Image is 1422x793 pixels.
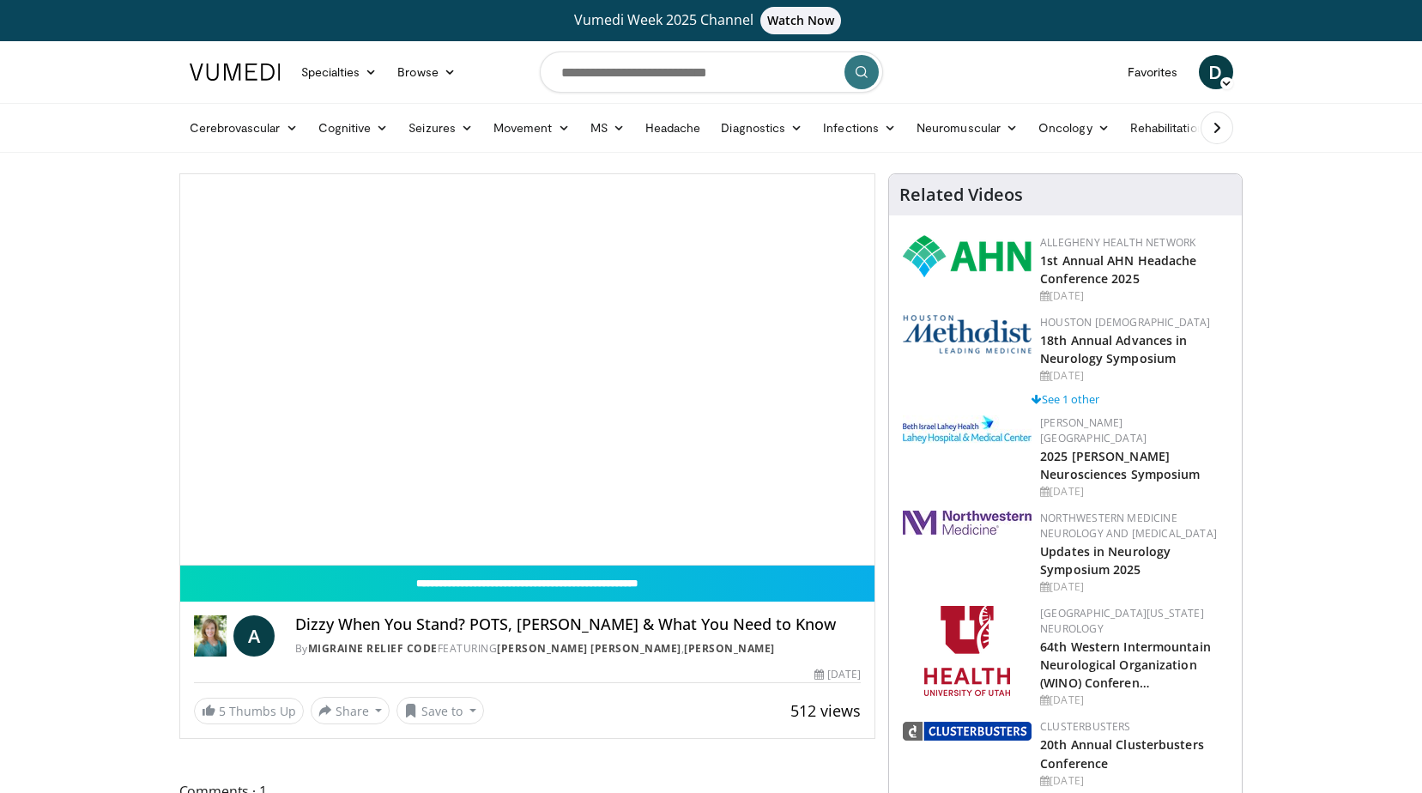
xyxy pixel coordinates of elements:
a: 5 Thumbs Up [194,698,304,724]
div: [DATE] [1040,693,1228,708]
a: D [1199,55,1233,89]
div: [DATE] [1040,484,1228,499]
div: [DATE] [1040,288,1228,304]
span: 512 views [790,700,861,721]
a: See 1 other [1032,391,1099,407]
img: 5e4488cc-e109-4a4e-9fd9-73bb9237ee91.png.150x105_q85_autocrop_double_scale_upscale_version-0.2.png [903,315,1032,354]
a: [PERSON_NAME] [PERSON_NAME] [497,641,681,656]
a: 20th Annual Clusterbusters Conference [1040,736,1204,771]
a: Infections [813,111,906,145]
button: Save to [396,697,484,724]
span: 5 [219,703,226,719]
img: d3be30b6-fe2b-4f13-a5b4-eba975d75fdd.png.150x105_q85_autocrop_double_scale_upscale_version-0.2.png [903,722,1032,741]
div: [DATE] [1040,773,1228,789]
a: Specialties [291,55,388,89]
a: Updates in Neurology Symposium 2025 [1040,543,1171,578]
a: Cognitive [308,111,399,145]
span: Vumedi Week 2025 Channel [574,10,849,29]
a: Northwestern Medicine Neurology and [MEDICAL_DATA] [1040,511,1217,541]
a: [GEOGRAPHIC_DATA][US_STATE] Neurology [1040,606,1204,636]
div: [DATE] [814,667,861,682]
button: Share [311,697,390,724]
a: [PERSON_NAME][GEOGRAPHIC_DATA] [1040,415,1147,445]
a: [PERSON_NAME] [684,641,775,656]
a: Clusterbusters [1040,719,1130,734]
a: A [233,615,275,657]
a: Neuromuscular [906,111,1028,145]
a: 1st Annual AHN Headache Conference 2025 [1040,252,1196,287]
a: Cerebrovascular [179,111,308,145]
a: Oncology [1028,111,1120,145]
div: By FEATURING , [295,641,861,657]
img: Migraine Relief Code [194,615,227,657]
a: Browse [387,55,466,89]
input: Search topics, interventions [540,51,883,93]
a: Headache [635,111,711,145]
a: Seizures [398,111,483,145]
h4: Related Videos [899,185,1023,205]
div: [DATE] [1040,579,1228,595]
span: Watch Now [760,7,842,34]
video-js: Video Player [180,174,875,566]
a: 64th Western Intermountain Neurological Organization (WINO) Conferen… [1040,639,1211,691]
img: f6362829-b0a3-407d-a044-59546adfd345.png.150x105_q85_autocrop_double_scale_upscale_version-0.2.png [924,606,1010,696]
img: e7977282-282c-4444-820d-7cc2733560fd.jpg.150x105_q85_autocrop_double_scale_upscale_version-0.2.jpg [903,415,1032,444]
a: 2025 [PERSON_NAME] Neurosciences Symposium [1040,448,1200,482]
img: 2a462fb6-9365-492a-ac79-3166a6f924d8.png.150x105_q85_autocrop_double_scale_upscale_version-0.2.jpg [903,511,1032,535]
a: Houston [DEMOGRAPHIC_DATA] [1040,315,1210,330]
a: MS [580,111,635,145]
img: 628ffacf-ddeb-4409-8647-b4d1102df243.png.150x105_q85_autocrop_double_scale_upscale_version-0.2.png [903,235,1032,277]
h4: Dizzy When You Stand? POTS, [PERSON_NAME] & What You Need to Know [295,615,861,634]
a: Vumedi Week 2025 ChannelWatch Now [192,7,1231,34]
a: Rehabilitation [1120,111,1214,145]
a: Movement [483,111,580,145]
a: Favorites [1117,55,1189,89]
a: Diagnostics [711,111,813,145]
a: 18th Annual Advances in Neurology Symposium [1040,332,1187,366]
a: Allegheny Health Network [1040,235,1195,250]
div: [DATE] [1040,368,1228,384]
a: Migraine Relief Code [308,641,438,656]
img: VuMedi Logo [190,64,281,81]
